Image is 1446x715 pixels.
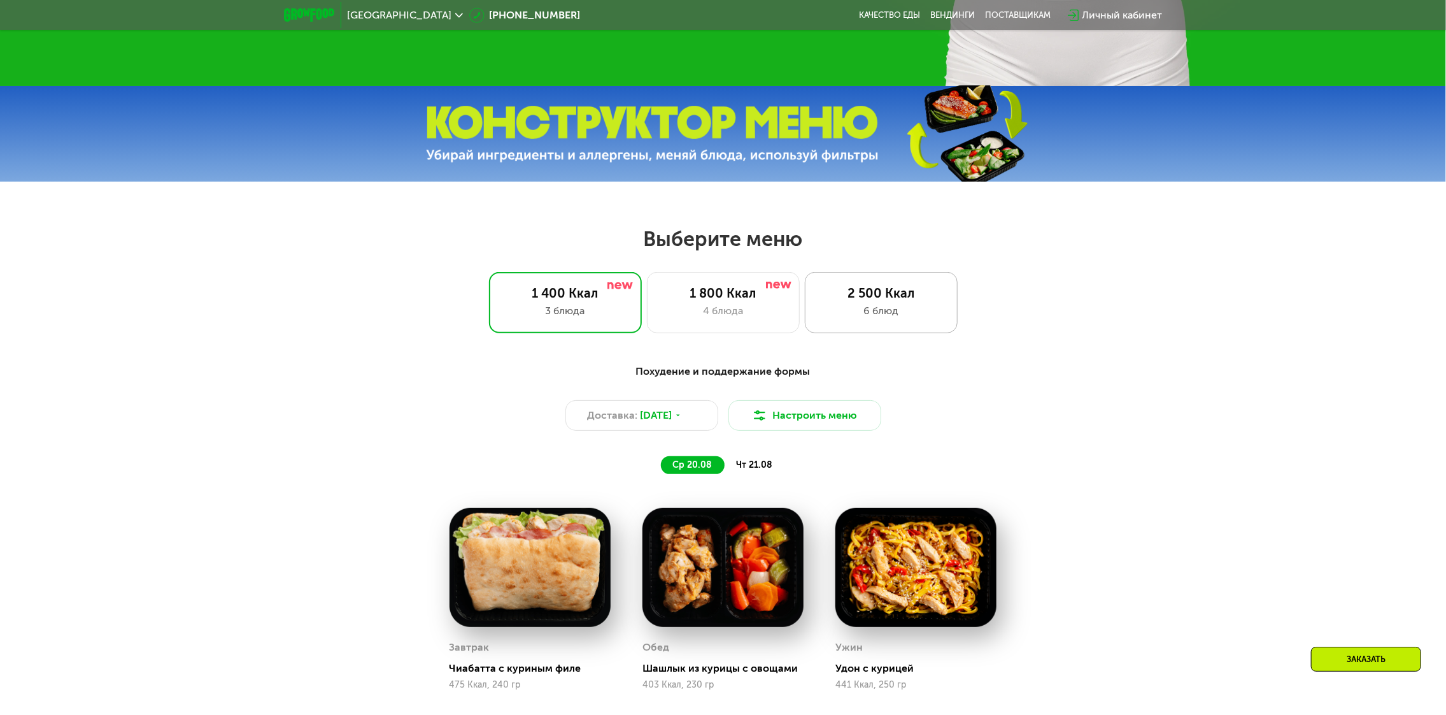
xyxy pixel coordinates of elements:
span: ср 20.08 [672,459,712,470]
span: Доставка: [587,408,637,423]
div: Обед [642,638,669,657]
div: 4 блюда [660,303,786,319]
span: [DATE] [640,408,672,423]
div: поставщикам [986,10,1051,20]
button: Настроить меню [728,400,881,431]
div: 1 400 Ккал [502,285,628,301]
div: 475 Ккал, 240 гр [450,680,611,690]
div: Похудение и поддержание формы [346,364,1100,380]
div: Ужин [835,638,863,657]
div: 3 блюда [502,303,628,319]
div: Удон с курицей [835,662,1007,675]
span: [GEOGRAPHIC_DATA] [348,10,452,20]
div: Чиабатта с куриным филе [450,662,621,675]
div: 403 Ккал, 230 гр [642,680,804,690]
div: 2 500 Ккал [818,285,944,301]
div: 6 блюд [818,303,944,319]
a: Вендинги [931,10,975,20]
div: Заказать [1311,647,1421,672]
h2: Выберите меню [41,226,1405,252]
div: Личный кабинет [1082,8,1163,23]
div: 441 Ккал, 250 гр [835,680,996,690]
span: чт 21.08 [736,459,772,470]
div: Шашлык из курицы с овощами [642,662,814,675]
a: [PHONE_NUMBER] [469,8,581,23]
div: Завтрак [450,638,490,657]
div: 1 800 Ккал [660,285,786,301]
a: Качество еды [860,10,921,20]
